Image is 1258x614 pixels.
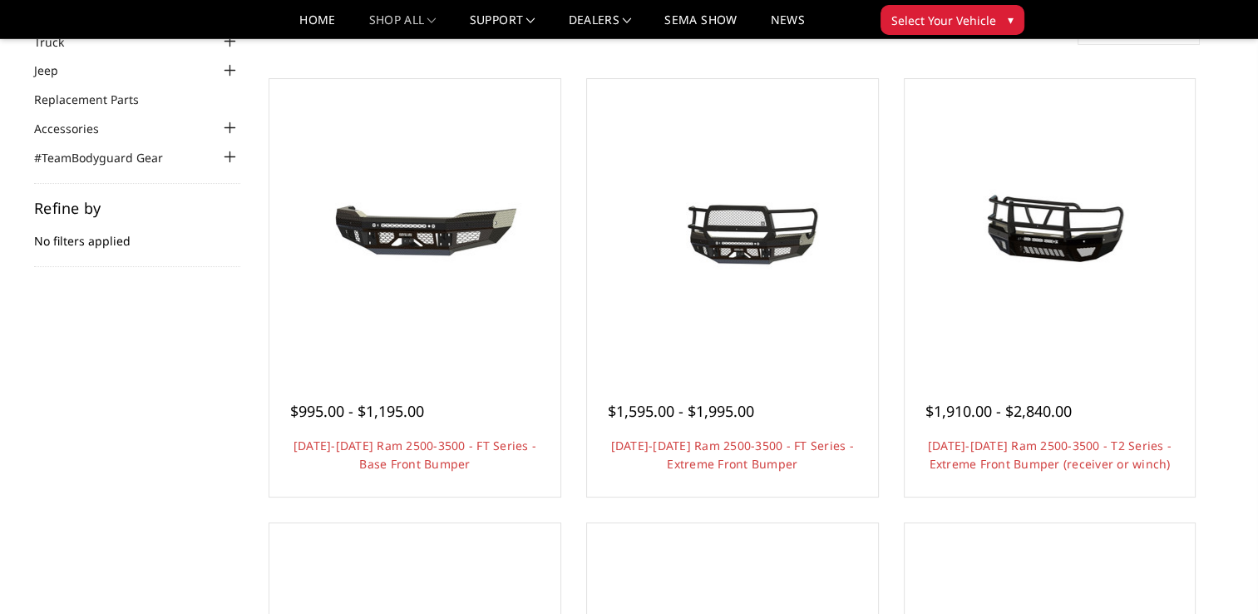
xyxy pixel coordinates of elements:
a: Home [299,14,335,38]
span: Select Your Vehicle [891,12,996,29]
a: #TeamBodyguard Gear [34,149,184,166]
span: $1,595.00 - $1,995.00 [608,401,754,421]
a: Dealers [569,14,632,38]
a: [DATE]-[DATE] Ram 2500-3500 - FT Series - Base Front Bumper [294,438,536,472]
div: No filters applied [34,201,240,267]
h5: Refine by [34,201,240,215]
a: SEMA Show [664,14,737,38]
button: Select Your Vehicle [881,5,1024,35]
img: 2019-2025 Ram 2500-3500 - FT Series - Base Front Bumper [282,162,548,287]
span: $1,910.00 - $2,840.00 [925,401,1072,421]
span: ▾ [1008,11,1014,28]
a: Accessories [34,120,120,137]
a: Jeep [34,62,79,79]
a: 2019-2025 Ram 2500-3500 - FT Series - Base Front Bumper [274,83,556,366]
img: 2019-2025 Ram 2500-3500 - T2 Series - Extreme Front Bumper (receiver or winch) [916,162,1182,287]
a: News [770,14,804,38]
a: 2019-2025 Ram 2500-3500 - T2 Series - Extreme Front Bumper (receiver or winch) 2019-2025 Ram 2500... [909,83,1191,366]
a: Truck [34,33,85,51]
a: [DATE]-[DATE] Ram 2500-3500 - T2 Series - Extreme Front Bumper (receiver or winch) [928,438,1172,472]
a: Support [470,14,535,38]
a: shop all [369,14,437,38]
a: [DATE]-[DATE] Ram 2500-3500 - FT Series - Extreme Front Bumper [611,438,854,472]
a: 2019-2025 Ram 2500-3500 - FT Series - Extreme Front Bumper 2019-2025 Ram 2500-3500 - FT Series - ... [591,83,874,366]
a: Replacement Parts [34,91,160,108]
span: $995.00 - $1,195.00 [290,401,424,421]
